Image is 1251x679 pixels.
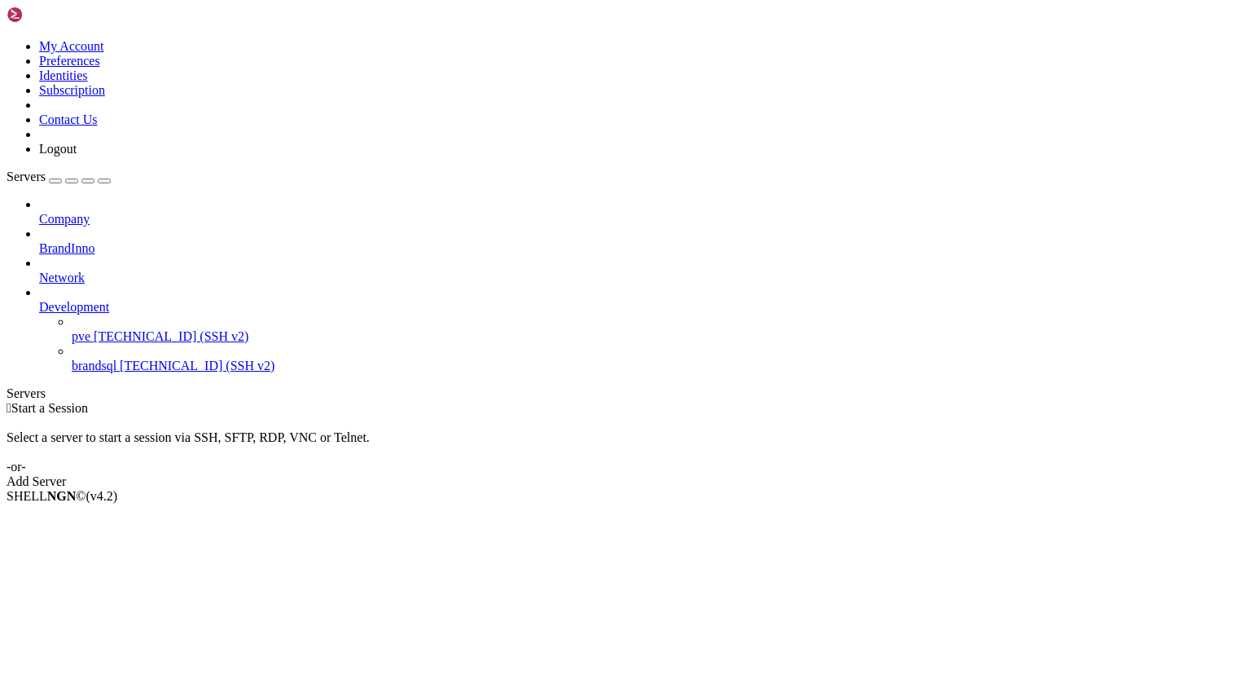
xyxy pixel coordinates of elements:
a: brandsql [TECHNICAL_ID] (SSH v2) [72,359,1244,373]
span: [TECHNICAL_ID] (SSH v2) [120,359,274,373]
li: Company [39,197,1244,227]
b: NGN [47,489,77,503]
span: pve [72,329,90,343]
span: 4.2.0 [86,489,118,503]
span: SHELL © [7,489,117,503]
span: Servers [7,170,46,183]
span: BrandInno [39,241,94,255]
a: Network [39,271,1244,285]
span: Company [39,212,90,226]
span: [TECHNICAL_ID] (SSH v2) [94,329,248,343]
div: Add Server [7,474,1244,489]
div: Servers [7,386,1244,401]
span: Development [39,300,109,314]
span: Network [39,271,85,284]
a: Subscription [39,83,105,97]
a: pve [TECHNICAL_ID] (SSH v2) [72,329,1244,344]
a: Contact Us [39,112,98,126]
a: Preferences [39,54,100,68]
img: Shellngn [7,7,100,23]
a: My Account [39,39,104,53]
a: Company [39,212,1244,227]
a: BrandInno [39,241,1244,256]
a: Logout [39,142,77,156]
span: Start a Session [11,401,88,415]
span:  [7,401,11,415]
li: Network [39,256,1244,285]
span: brandsql [72,359,116,373]
li: Development [39,285,1244,373]
div: Select a server to start a session via SSH, SFTP, RDP, VNC or Telnet. -or- [7,416,1244,474]
a: Identities [39,68,88,82]
li: BrandInno [39,227,1244,256]
li: brandsql [TECHNICAL_ID] (SSH v2) [72,344,1244,373]
a: Servers [7,170,111,183]
a: Development [39,300,1244,315]
li: pve [TECHNICAL_ID] (SSH v2) [72,315,1244,344]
